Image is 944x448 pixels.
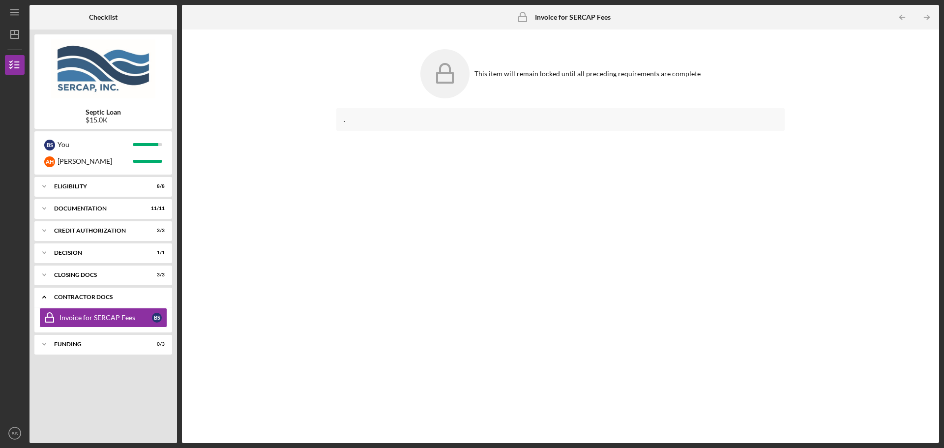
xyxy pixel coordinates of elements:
div: [PERSON_NAME] [58,153,133,170]
div: Invoice for SERCAP Fees [59,314,152,322]
b: Checklist [89,13,118,21]
a: Invoice for SERCAP FeesBS [39,308,167,328]
div: $15.0K [86,116,121,124]
div: 11 / 11 [147,206,165,211]
div: 3 / 3 [147,272,165,278]
div: B S [152,313,162,323]
div: You [58,136,133,153]
div: Funding [54,341,140,347]
div: Decision [54,250,140,256]
div: CREDIT AUTHORIZATION [54,228,140,234]
b: Invoice for SERCAP Fees [535,13,611,21]
div: 3 / 3 [147,228,165,234]
div: 0 / 3 [147,341,165,347]
div: Eligibility [54,183,140,189]
div: This item will remain locked until all preceding requirements are complete [474,70,701,78]
div: Documentation [54,206,140,211]
div: CLOSING DOCS [54,272,140,278]
b: Septic Loan [86,108,121,116]
div: Contractor Docs [54,294,160,300]
div: 8 / 8 [147,183,165,189]
button: BS [5,423,25,443]
text: BS [12,431,18,436]
div: A H [44,156,55,167]
img: Product logo [34,39,172,98]
div: 1 / 1 [147,250,165,256]
div: . [344,116,777,123]
div: B S [44,140,55,150]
